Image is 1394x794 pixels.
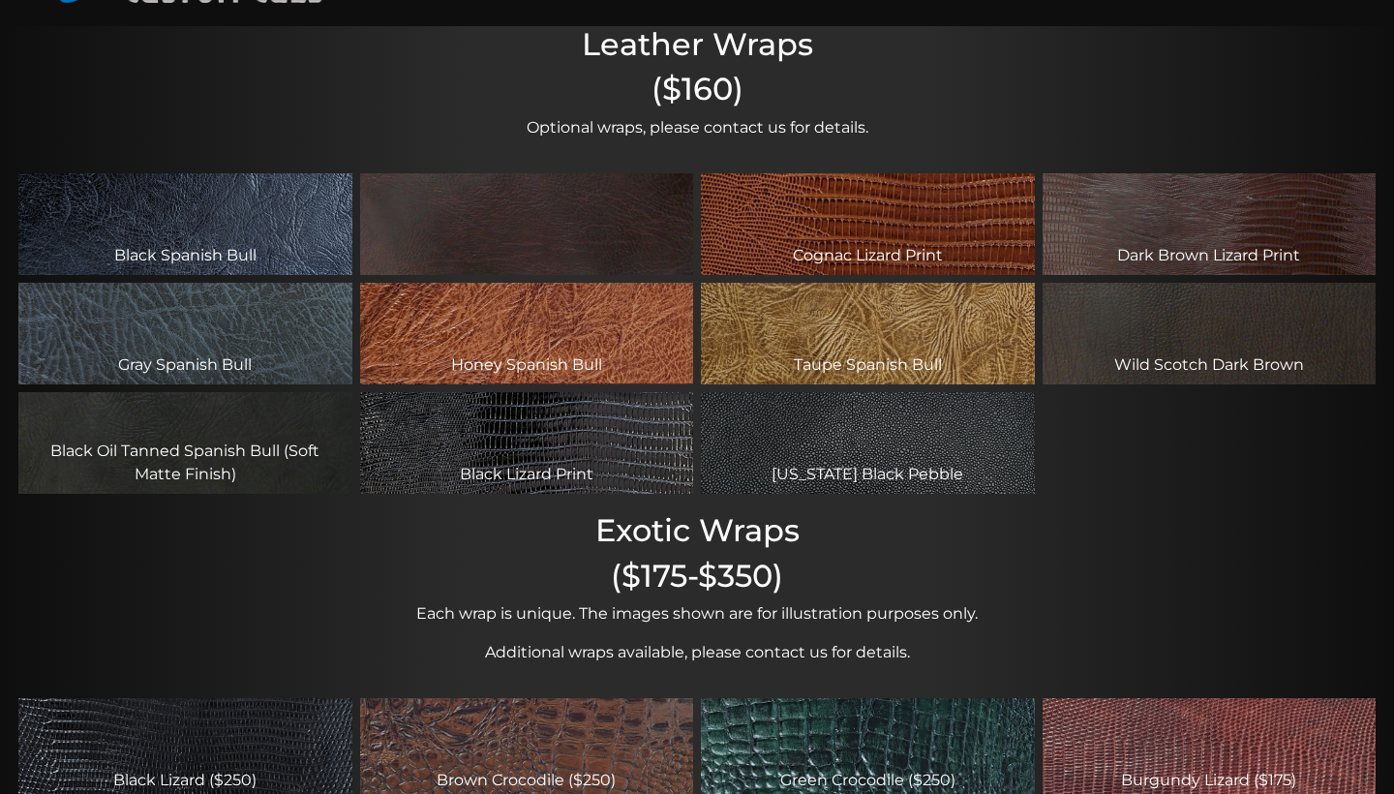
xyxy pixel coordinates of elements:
[18,173,352,275] div: Black Spanish Bull
[1043,173,1377,275] div: Dark Brown Lizard Print
[360,392,694,494] div: Black Lizard Print
[1043,283,1377,384] div: Wild Scotch Dark Brown
[18,392,352,494] div: Black Oil Tanned Spanish Bull (Soft Matte Finish)
[360,283,694,384] div: Honey Spanish Bull
[701,283,1035,384] div: Taupe Spanish Bull
[18,283,352,384] div: Gray Spanish Bull
[701,392,1035,494] div: [US_STATE] Black Pebble
[701,173,1035,275] div: Cognac Lizard Print
[360,173,694,275] div: Brown Spanish Bull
